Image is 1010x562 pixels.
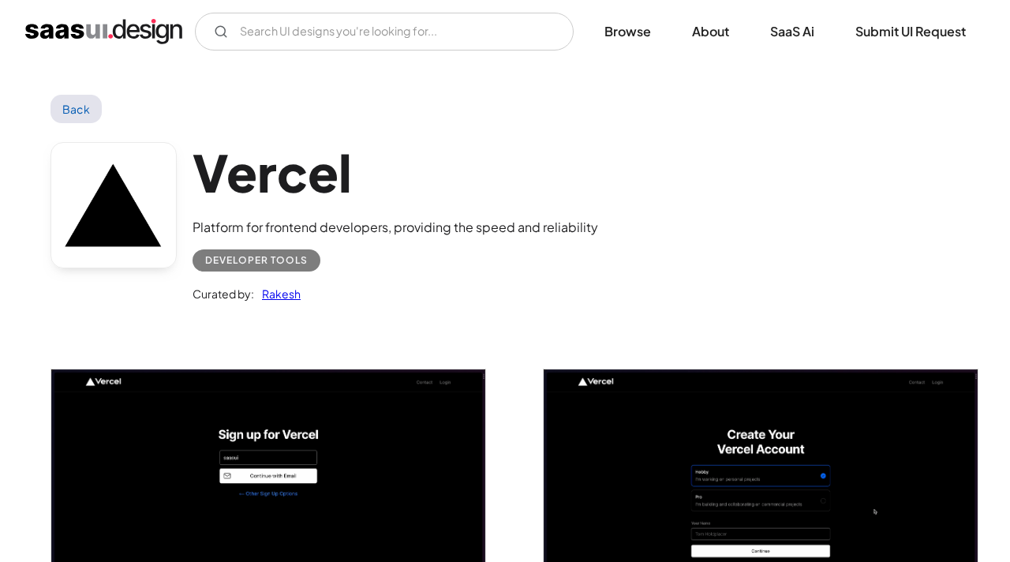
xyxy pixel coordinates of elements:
h1: Vercel [193,142,598,203]
a: Back [50,95,102,123]
a: SaaS Ai [751,14,833,49]
a: About [673,14,748,49]
input: Search UI designs you're looking for... [195,13,574,51]
form: Email Form [195,13,574,51]
div: Developer tools [205,251,308,270]
div: Platform for frontend developers, providing the speed and reliability [193,218,598,237]
a: Browse [585,14,670,49]
div: Curated by: [193,284,254,303]
a: Submit UI Request [836,14,985,49]
a: Rakesh [254,284,301,303]
a: home [25,19,182,44]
